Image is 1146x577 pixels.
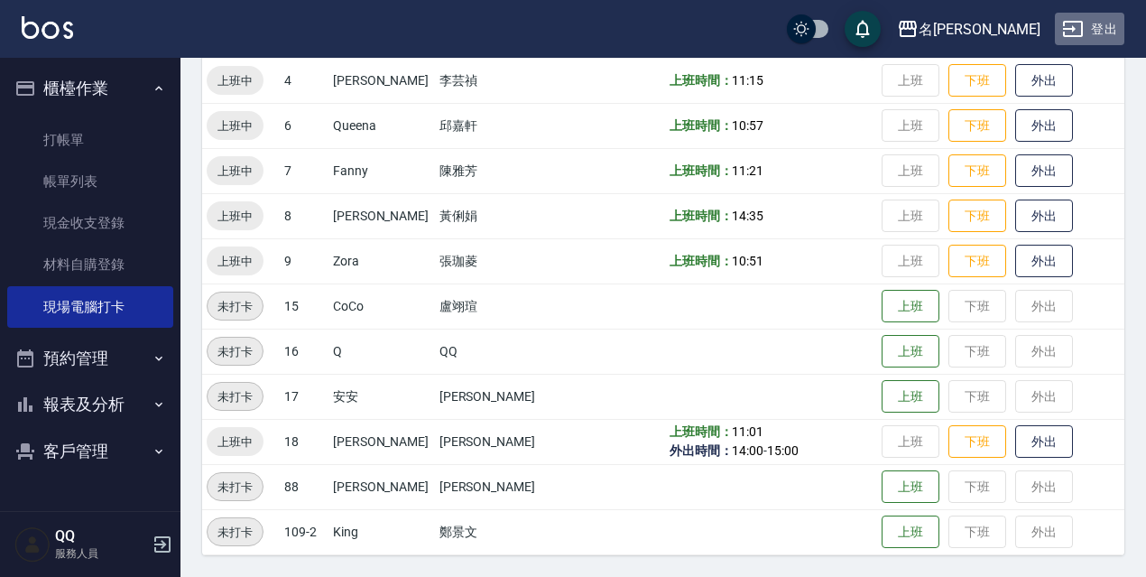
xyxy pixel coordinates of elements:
[280,238,328,284] td: 9
[328,464,435,509] td: [PERSON_NAME]
[732,209,763,223] span: 14:35
[207,252,263,271] span: 上班中
[435,464,559,509] td: [PERSON_NAME]
[948,245,1006,278] button: 下班
[328,58,435,103] td: [PERSON_NAME]
[882,470,939,504] button: 上班
[670,209,733,223] b: 上班時間：
[280,103,328,148] td: 6
[1015,245,1073,278] button: 外出
[207,207,263,226] span: 上班中
[670,163,733,178] b: 上班時間：
[435,329,559,374] td: QQ
[208,297,263,316] span: 未打卡
[435,419,559,464] td: [PERSON_NAME]
[670,424,733,439] b: 上班時間：
[948,425,1006,459] button: 下班
[208,342,263,361] span: 未打卡
[670,254,733,268] b: 上班時間：
[328,238,435,284] td: Zora
[328,103,435,148] td: Queena
[207,116,263,135] span: 上班中
[882,335,939,368] button: 上班
[435,284,559,329] td: 盧翊瑄
[208,387,263,406] span: 未打卡
[732,443,763,458] span: 14:00
[890,11,1048,48] button: 名[PERSON_NAME]
[7,119,173,161] a: 打帳單
[1015,109,1073,143] button: 外出
[208,523,263,542] span: 未打卡
[435,374,559,419] td: [PERSON_NAME]
[435,193,559,238] td: 黃俐娟
[280,374,328,419] td: 17
[55,545,147,562] p: 服務人員
[22,16,73,39] img: Logo
[7,65,173,112] button: 櫃檯作業
[7,161,173,202] a: 帳單列表
[882,380,939,414] button: 上班
[732,254,763,268] span: 10:51
[328,193,435,238] td: [PERSON_NAME]
[1055,13,1124,46] button: 登出
[280,419,328,464] td: 18
[55,527,147,545] h5: QQ
[948,154,1006,188] button: 下班
[1015,64,1073,98] button: 外出
[882,290,939,323] button: 上班
[1015,425,1073,459] button: 外出
[280,58,328,103] td: 4
[1015,200,1073,233] button: 外出
[14,526,51,563] img: Person
[1015,154,1073,188] button: 外出
[919,18,1040,41] div: 名[PERSON_NAME]
[948,64,1006,98] button: 下班
[948,109,1006,143] button: 下班
[767,443,799,458] span: 15:00
[328,419,435,464] td: [PERSON_NAME]
[280,193,328,238] td: 8
[665,419,878,464] td: -
[948,200,1006,233] button: 下班
[328,509,435,554] td: King
[328,329,435,374] td: Q
[328,284,435,329] td: CoCo
[670,118,733,133] b: 上班時間：
[7,286,173,328] a: 現場電腦打卡
[882,516,939,549] button: 上班
[7,381,173,428] button: 報表及分析
[280,284,328,329] td: 15
[732,118,763,133] span: 10:57
[7,428,173,475] button: 客戶管理
[435,58,559,103] td: 李芸禎
[280,148,328,193] td: 7
[670,443,733,458] b: 外出時間：
[207,433,263,451] span: 上班中
[845,11,881,47] button: save
[280,509,328,554] td: 109-2
[7,202,173,244] a: 現金收支登錄
[328,374,435,419] td: 安安
[435,509,559,554] td: 鄭景文
[280,329,328,374] td: 16
[207,162,263,181] span: 上班中
[435,103,559,148] td: 邱嘉軒
[435,238,559,284] td: 張珈菱
[328,148,435,193] td: Fanny
[732,73,763,88] span: 11:15
[435,148,559,193] td: 陳雅芳
[732,163,763,178] span: 11:21
[670,73,733,88] b: 上班時間：
[7,244,173,285] a: 材料自購登錄
[732,424,763,439] span: 11:01
[208,478,263,497] span: 未打卡
[7,335,173,382] button: 預約管理
[207,71,263,90] span: 上班中
[280,464,328,509] td: 88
